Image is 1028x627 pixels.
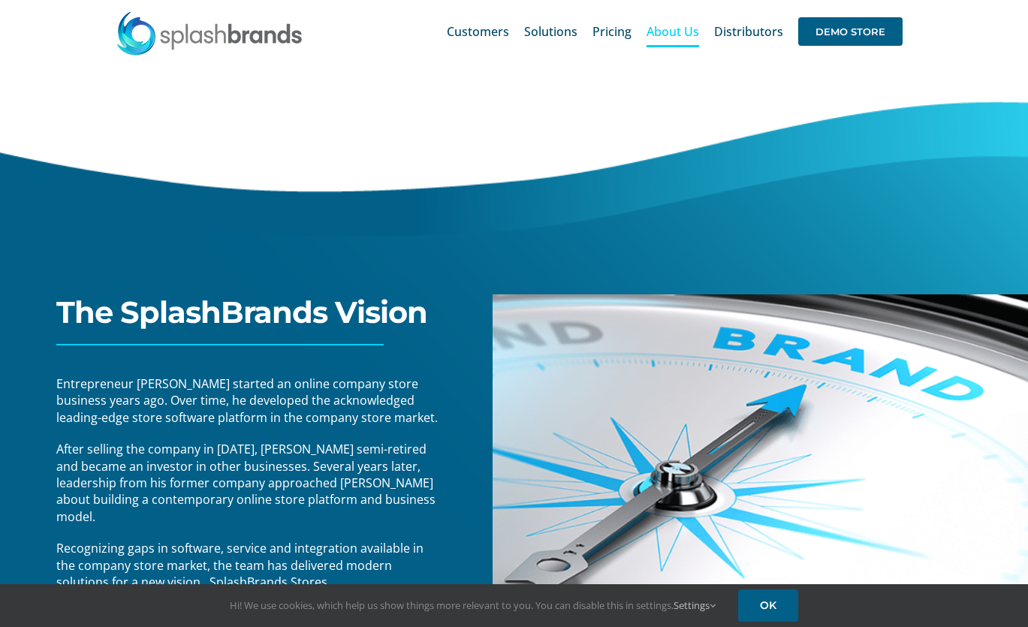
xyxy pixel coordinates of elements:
span: After selling the company in [DATE], [PERSON_NAME] semi-retired and became an investor in other b... [56,441,436,525]
span: Recognizing gaps in software, service and integration available in the company store market, the ... [56,540,424,590]
a: DEMO STORE [798,8,903,56]
span: Entrepreneur [PERSON_NAME] started an online company store business years ago. Over time, he deve... [56,375,438,426]
span: Hi! We use cookies, which help us show things more relevant to you. You can disable this in setti... [230,598,716,612]
span: About Us [647,26,699,38]
nav: Main Menu [447,8,903,56]
span: Customers [447,26,509,38]
a: Customers [447,8,509,56]
span: DEMO STORE [798,17,903,46]
img: SplashBrands.com Logo [116,11,303,56]
a: Distributors [714,8,783,56]
span: The SplashBrands Vision [56,294,427,330]
span: Solutions [524,26,577,38]
a: Settings [674,598,716,612]
a: Pricing [592,8,632,56]
img: about-us-brand-image-900-x-533 [493,294,1028,624]
span: Distributors [714,26,783,38]
a: OK [738,589,798,622]
span: Pricing [592,26,632,38]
